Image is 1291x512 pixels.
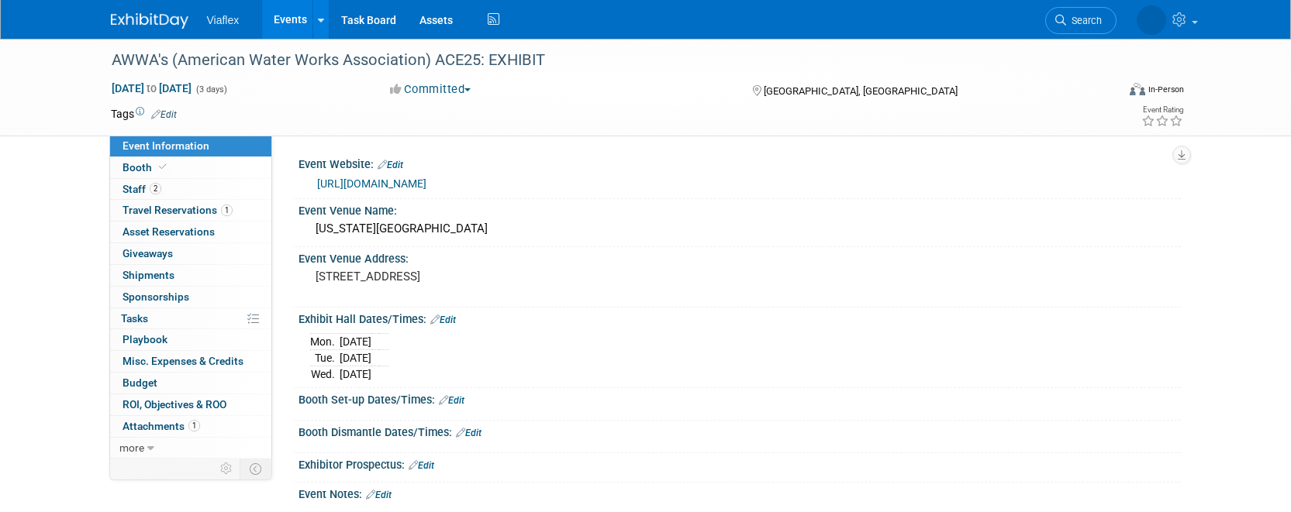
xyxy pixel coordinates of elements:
a: more [110,438,271,459]
a: Edit [439,395,464,406]
span: Sponsorships [123,290,189,303]
span: Search [1066,15,1102,26]
td: Tags [111,106,177,122]
a: Tasks [110,308,271,329]
span: 1 [188,420,200,431]
td: [DATE] [340,366,371,383]
a: [URL][DOMAIN_NAME] [317,177,426,190]
td: Wed. [310,366,340,383]
div: Event Format [1025,81,1185,104]
div: Event Notes: [299,483,1181,503]
div: Booth Dismantle Dates/Times: [299,421,1181,441]
a: Travel Reservations1 [110,200,271,221]
a: Edit [378,160,403,170]
img: Format-Inperson.png [1130,83,1145,95]
div: Event Website: [299,153,1181,173]
td: Personalize Event Tab Strip [213,459,240,479]
a: Search [1045,7,1117,34]
div: Event Rating [1141,106,1183,114]
span: Misc. Expenses & Credits [123,355,243,367]
a: Playbook [110,329,271,350]
span: [DATE] [DATE] [111,81,192,95]
a: Edit [456,428,482,438]
a: Shipments [110,265,271,286]
span: Booth [123,161,170,174]
td: [DATE] [340,350,371,366]
td: Mon. [310,334,340,350]
a: Misc. Expenses & Credits [110,351,271,372]
a: ROI, Objectives & ROO [110,394,271,415]
a: Edit [151,109,177,120]
a: Edit [430,314,456,325]
div: Booth Set-up Dates/Times: [299,388,1181,408]
span: Attachments [123,420,200,432]
span: Event Information [123,139,209,152]
div: AWWA's (American Water Works Association) ACE25: EXHIBIT [106,46,1093,74]
div: In-Person [1148,84,1184,95]
span: Giveaways [123,247,173,259]
a: Sponsorships [110,287,271,308]
a: Giveaways [110,243,271,264]
span: Budget [123,376,157,389]
span: 1 [221,204,233,216]
td: Tue. [310,350,340,366]
a: Budget [110,373,271,393]
a: Booth [110,157,271,178]
button: Committed [385,81,477,98]
span: [GEOGRAPHIC_DATA], [GEOGRAPHIC_DATA] [764,85,958,97]
span: Playbook [123,333,167,345]
span: Tasks [121,312,148,325]
pre: [STREET_ADDRESS] [316,270,649,283]
a: Edit [366,490,392,500]
span: 2 [150,183,161,194]
img: ExhibitDay [111,13,188,29]
span: Staff [123,183,161,195]
span: (3 days) [195,84,227,94]
a: Event Information [110,136,271,156]
span: to [144,82,159,94]
img: David Tesch [1137,5,1166,35]
td: [DATE] [340,334,371,350]
a: Asset Reservations [110,222,271,242]
div: Exhibitor Prospectus: [299,453,1181,473]
a: Staff2 [110,179,271,200]
span: more [119,442,144,454]
i: Booth reservation complete [159,163,167,171]
span: ROI, Objectives & ROO [123,398,226,411]
span: Shipments [123,269,174,281]
a: Attachments1 [110,416,271,437]
div: [US_STATE][GEOGRAPHIC_DATA] [310,217,1169,241]
span: Viaflex [207,14,240,26]
span: Travel Reservations [123,204,233,216]
div: Exhibit Hall Dates/Times: [299,308,1181,328]
div: Event Venue Address: [299,247,1181,266]
div: Event Venue Name: [299,199,1181,218]
a: Edit [409,460,434,471]
td: Toggle Event Tabs [240,459,271,479]
span: Asset Reservations [123,225,215,238]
